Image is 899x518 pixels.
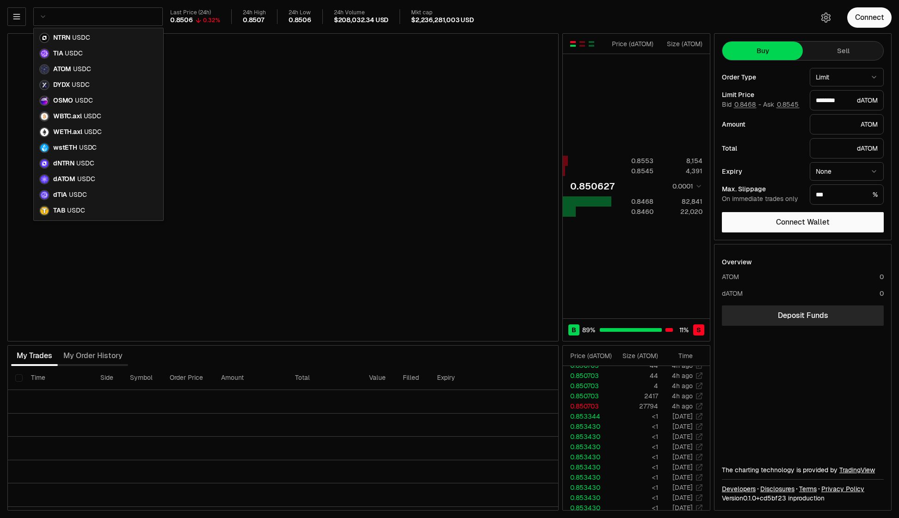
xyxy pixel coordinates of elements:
[72,34,90,42] span: USDC
[75,97,92,105] span: USDC
[39,111,49,122] img: wbtc.png
[39,33,49,43] img: ntrn.png
[53,65,71,73] span: ATOM
[53,144,77,152] span: wstETH
[79,144,97,152] span: USDC
[53,97,73,105] span: OSMO
[39,206,49,216] img: TAB.png
[53,34,70,42] span: NTRN
[39,96,49,106] img: osmo.png
[39,127,49,137] img: eth-white.png
[76,159,94,168] span: USDC
[77,175,95,183] span: USDC
[53,207,65,215] span: TAB
[39,64,49,74] img: atom.png
[53,175,75,183] span: dATOM
[53,159,74,168] span: dNTRN
[39,143,49,153] img: wsteth.svg
[39,174,49,184] img: dATOM.svg
[84,112,101,121] span: USDC
[65,49,82,58] span: USDC
[39,80,49,90] img: dydx.png
[84,128,102,136] span: USDC
[53,128,82,136] span: WETH.axl
[39,190,49,200] img: dTIA.svg
[72,81,89,89] span: USDC
[53,49,63,58] span: TIA
[67,207,85,215] span: USDC
[53,112,82,121] span: WBTC.axl
[39,158,49,169] img: dNTRN.svg
[39,49,49,59] img: celestia.png
[53,81,70,89] span: DYDX
[73,65,91,73] span: USDC
[69,191,86,199] span: USDC
[53,191,67,199] span: dTIA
